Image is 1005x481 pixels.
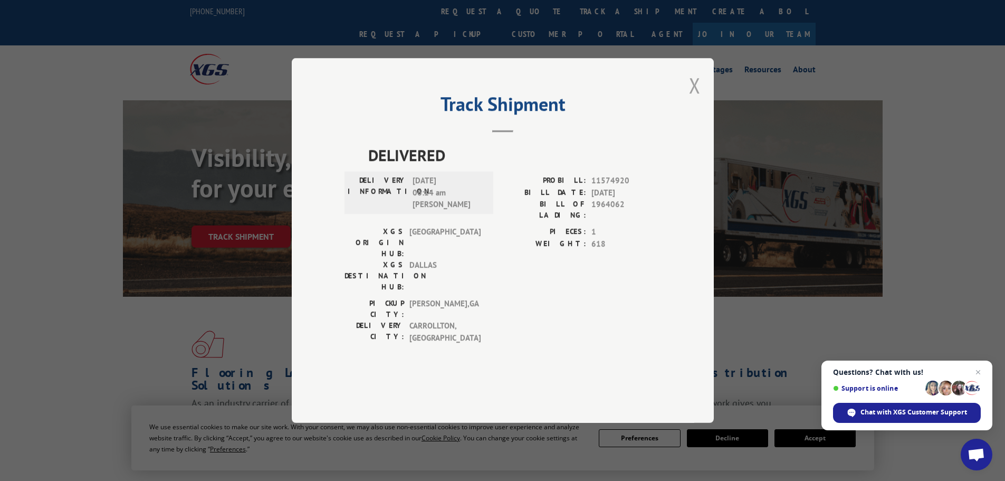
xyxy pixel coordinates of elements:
[689,71,701,99] button: Close modal
[591,175,661,187] span: 11574920
[409,226,481,259] span: [GEOGRAPHIC_DATA]
[503,238,586,250] label: WEIGHT:
[503,199,586,221] label: BILL OF LADING:
[833,403,981,423] span: Chat with XGS Customer Support
[833,368,981,376] span: Questions? Chat with us!
[344,97,661,117] h2: Track Shipment
[860,408,967,417] span: Chat with XGS Customer Support
[413,175,484,211] span: [DATE] 06:14 am [PERSON_NAME]
[368,143,661,167] span: DELIVERED
[348,175,407,211] label: DELIVERY INFORMATION:
[503,187,586,199] label: BILL DATE:
[591,187,661,199] span: [DATE]
[591,199,661,221] span: 1964062
[503,226,586,238] label: PIECES:
[344,226,404,259] label: XGS ORIGIN HUB:
[961,439,992,470] a: Open chat
[344,320,404,344] label: DELIVERY CITY:
[344,259,404,293] label: XGS DESTINATION HUB:
[409,320,481,344] span: CARROLLTON , [GEOGRAPHIC_DATA]
[591,226,661,238] span: 1
[503,175,586,187] label: PROBILL:
[344,298,404,320] label: PICKUP CITY:
[409,298,481,320] span: [PERSON_NAME] , GA
[591,238,661,250] span: 618
[833,384,922,392] span: Support is online
[409,259,481,293] span: DALLAS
